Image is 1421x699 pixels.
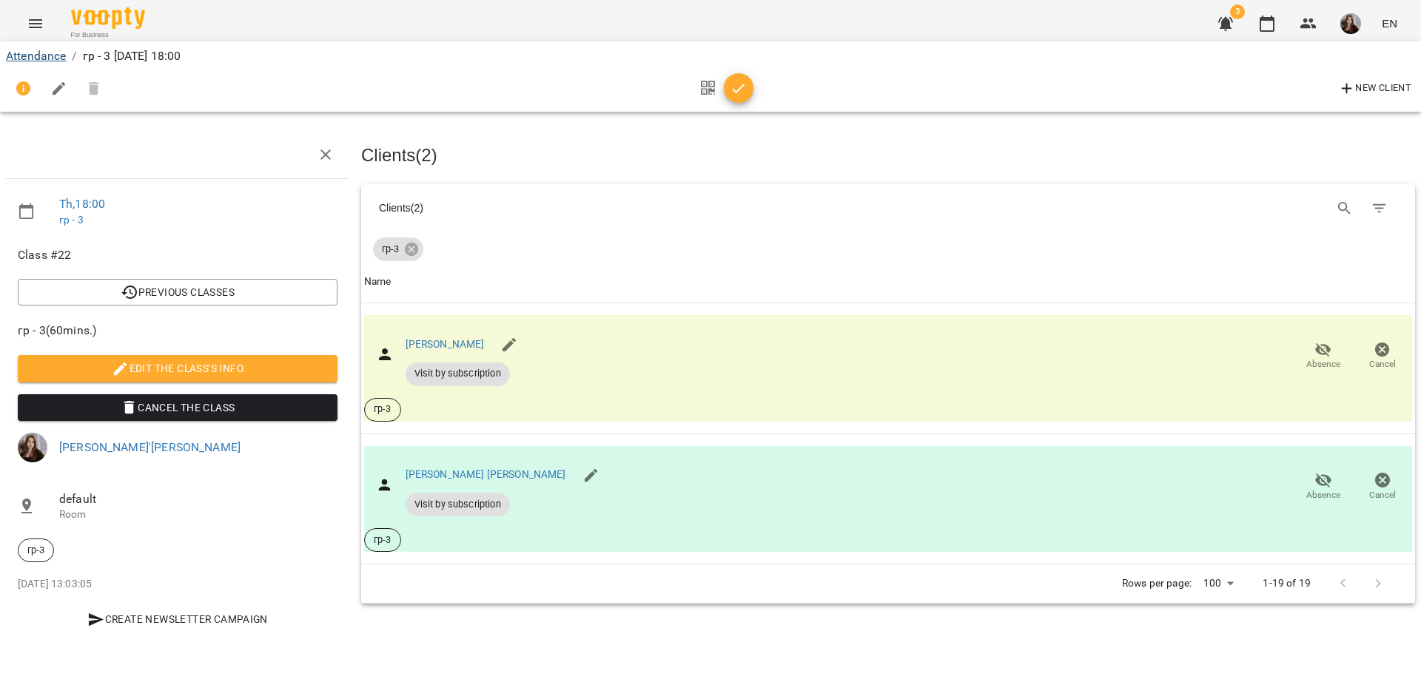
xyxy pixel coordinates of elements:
img: Voopty Logo [71,7,145,29]
span: EN [1382,16,1397,31]
span: default [59,490,337,508]
button: Absence [1294,466,1353,507]
div: гр-3 [373,237,423,261]
span: гр-3 [365,533,400,547]
a: [PERSON_NAME] [406,338,485,350]
span: гр-3 [373,243,408,256]
h3: Clients ( 2 ) [361,146,1415,165]
div: гр-3 [18,538,54,562]
span: Create Newsletter Campaign [24,610,332,628]
a: [PERSON_NAME] [PERSON_NAME] [406,468,566,480]
p: гр - 3 [DATE] 18:00 [83,47,181,65]
span: Cancel the class [30,399,326,416]
span: Visit by subscription [406,498,510,511]
div: Table Toolbar [361,184,1415,232]
img: 6cb9500d2c9559d0c681d3884c4848cf.JPG [18,433,47,462]
span: Name [364,273,1412,291]
span: 3 [1230,4,1245,19]
nav: breadcrumb [6,47,1415,65]
button: EN [1376,10,1403,37]
li: / [72,47,76,65]
p: Rows per page: [1122,576,1192,591]
button: Absence [1294,336,1353,377]
p: [DATE] 13:03:05 [18,577,337,592]
button: Create Newsletter Campaign [18,606,337,632]
p: Room [59,507,337,522]
span: Class #22 [18,246,337,264]
button: Cancel [1353,466,1412,507]
img: 6cb9500d2c9559d0c681d3884c4848cf.JPG [1340,13,1361,34]
span: Absence [1306,358,1340,371]
a: [PERSON_NAME]'[PERSON_NAME] [59,440,241,454]
div: Name [364,273,392,291]
button: New Client [1334,77,1415,101]
span: гр-3 [365,402,400,416]
span: Absence [1306,489,1340,502]
span: Edit the class's Info [30,359,326,377]
button: Menu [18,6,53,41]
button: Filter [1362,191,1397,226]
button: Cancel the class [18,394,337,421]
button: Previous Classes [18,279,337,305]
span: New Client [1338,80,1411,98]
div: Clients ( 2 ) [379,200,875,215]
button: Search [1327,191,1363,226]
button: Edit the class's Info [18,355,337,382]
span: For Business [71,30,145,40]
div: 100 [1197,573,1239,594]
span: Cancel [1369,489,1396,502]
p: 1-19 of 19 [1263,576,1310,591]
span: Cancel [1369,358,1396,371]
a: Attendance [6,49,66,63]
div: Sort [364,273,392,291]
a: гр - 3 [59,214,84,226]
button: Cancel [1353,336,1412,377]
span: гр - 3 ( 60 mins. ) [18,322,337,340]
span: Visit by subscription [406,367,510,380]
span: Previous Classes [30,283,326,301]
a: Th , 18:00 [59,197,105,211]
span: гр-3 [19,544,53,557]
